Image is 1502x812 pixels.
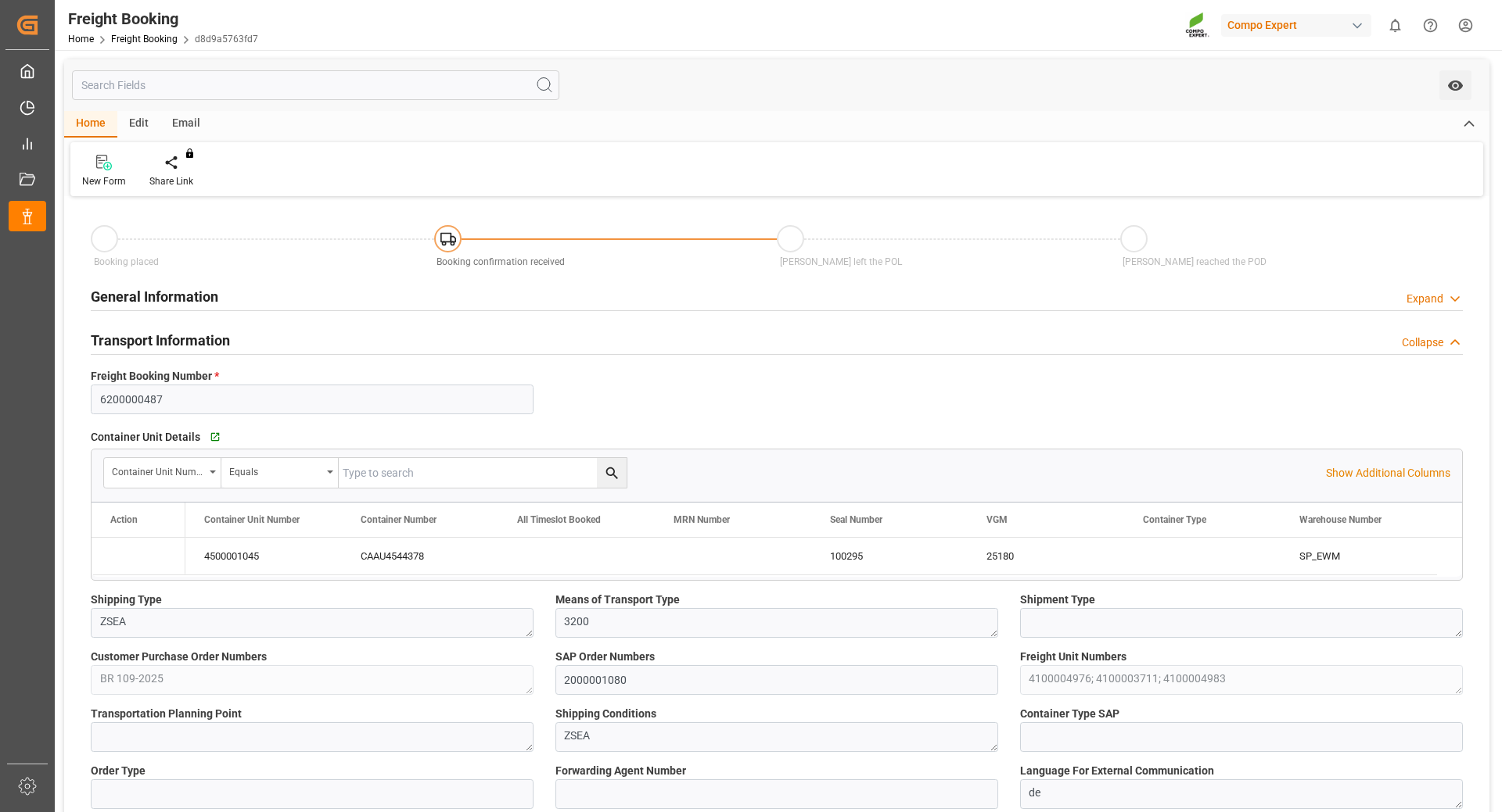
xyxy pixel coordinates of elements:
div: Equals [229,461,322,479]
div: New Form [82,174,126,188]
div: Press SPACE to select this row. [92,538,185,575]
div: Action [110,514,138,525]
span: Container Type SAP [1020,706,1119,722]
a: Home [68,34,94,45]
span: Booking placed [94,256,159,267]
span: Freight Booking Number [91,368,219,385]
textarea: BR 109-2025 [91,665,534,695]
button: open menu [1439,70,1471,100]
span: VGM [986,514,1008,525]
div: 25180 [968,538,1124,574]
button: open menu [221,458,339,488]
span: Language For External Communication [1020,763,1214,779]
span: Warehouse Number [1299,514,1382,525]
button: open menu [104,458,221,488]
p: Show Additional Columns [1326,465,1450,481]
textarea: 4100004976; 4100003711; 4100004983 [1020,665,1463,695]
div: Freight Booking [68,7,258,30]
span: Forwarding Agent Number [555,763,686,779]
span: Container Unit Number [204,514,300,525]
div: Home [64,111,117,138]
div: Compo Expert [1221,14,1371,37]
span: SAP Order Numbers [555,649,655,665]
span: Customer Purchase Order Numbers [91,649,267,665]
div: Collapse [1402,334,1443,351]
span: Shipping Conditions [555,706,656,722]
span: Shipment Type [1020,592,1095,608]
div: 4500001045 [185,538,342,574]
button: Compo Expert [1221,10,1378,40]
span: Means of Transport Type [555,592,680,608]
h2: Transport Information [91,330,230,351]
textarea: de [1020,779,1463,809]
span: Booking confirmation received [437,256,565,267]
div: Expand [1407,291,1443,307]
span: Container Number [361,514,437,525]
span: Transportation Planning Point [91,706,242,722]
span: Freight Unit Numbers [1020,649,1126,665]
img: Screenshot%202023-09-29%20at%2010.02.21.png_1712312052.png [1185,12,1210,39]
textarea: ZSEA [91,608,534,638]
button: search button [597,458,627,488]
span: [PERSON_NAME] reached the POD [1123,256,1267,267]
input: Search Fields [72,70,559,100]
div: CAAU4544378 [342,538,498,574]
button: Help Center [1413,8,1448,43]
textarea: ZSEA [555,722,998,752]
button: show 0 new notifications [1378,8,1413,43]
div: Edit [117,111,160,138]
span: Container Unit Details [91,429,200,445]
div: SP_EWM [1281,538,1437,574]
span: All Timeslot Booked [517,514,601,525]
span: MRN Number [674,514,730,525]
span: Order Type [91,763,146,779]
div: 100295 [811,538,968,574]
textarea: 3200 [555,608,998,638]
span: Seal Number [830,514,882,525]
div: Press SPACE to select this row. [185,538,1437,575]
span: Container Type [1143,514,1206,525]
span: Shipping Type [91,592,162,608]
a: Freight Booking [111,34,178,45]
div: Container Unit Number [112,461,204,479]
input: Type to search [339,458,627,488]
div: Email [160,111,212,138]
span: [PERSON_NAME] left the POL [780,256,902,267]
h2: General Information [91,286,218,307]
